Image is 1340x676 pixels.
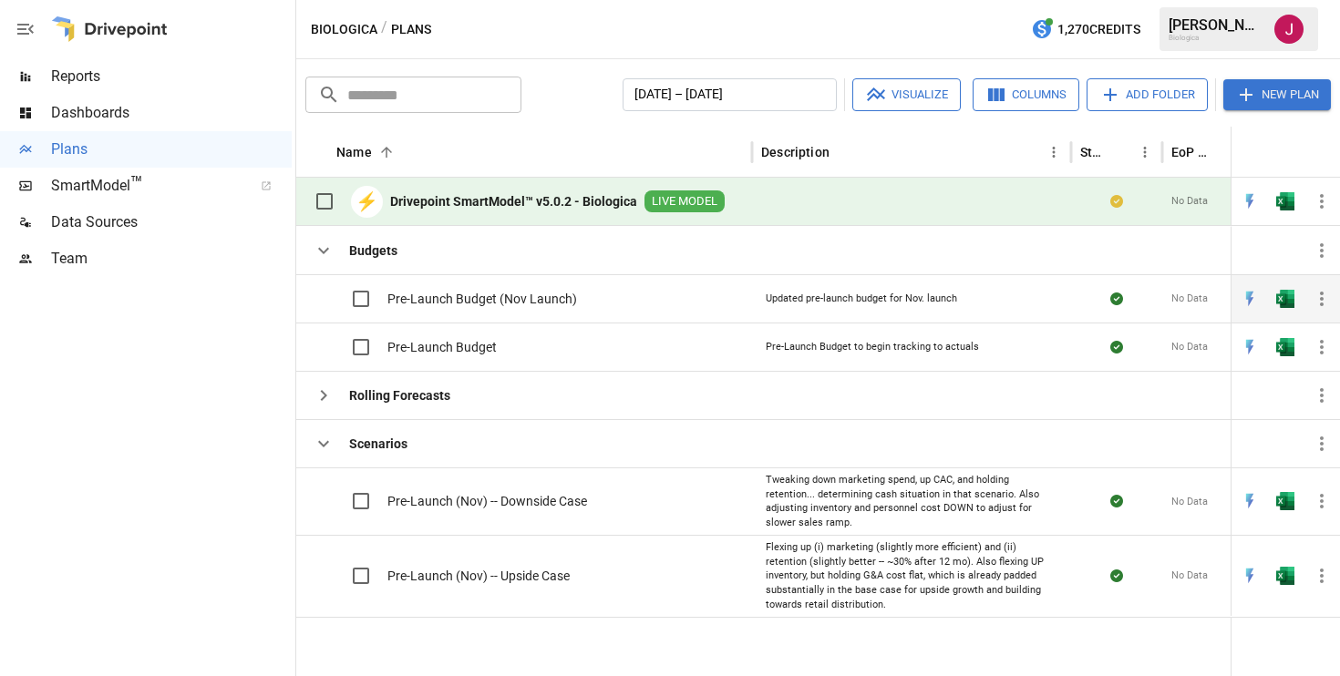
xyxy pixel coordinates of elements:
[1169,34,1263,42] div: Biologica
[1057,18,1140,41] span: 1,270 Credits
[766,340,979,354] div: Pre-Launch Budget to begin tracking to actuals
[644,193,725,210] span: LIVE MODEL
[1110,567,1123,585] div: Sync complete
[1241,567,1259,585] div: Open in Quick Edit
[387,338,497,356] span: Pre-Launch Budget
[349,435,407,453] b: Scenarios
[1216,139,1242,165] button: Sort
[1171,568,1208,583] span: No Data
[766,292,957,306] div: Updated pre-launch budget for Nov. launch
[1276,338,1294,356] img: excel-icon.76473adf.svg
[1171,145,1214,159] div: EoP Cash
[1169,16,1263,34] div: [PERSON_NAME]
[973,78,1079,111] button: Columns
[1171,194,1208,209] span: No Data
[1276,567,1294,585] div: Open in Excel
[387,492,587,510] span: Pre-Launch (Nov) -- Downside Case
[1276,290,1294,308] img: excel-icon.76473adf.svg
[1276,492,1294,510] img: excel-icon.76473adf.svg
[1241,492,1259,510] img: quick-edit-flash.b8aec18c.svg
[852,78,961,111] button: Visualize
[51,138,292,160] span: Plans
[1110,290,1123,308] div: Sync complete
[51,102,292,124] span: Dashboards
[374,139,399,165] button: Sort
[336,145,372,159] div: Name
[1276,192,1294,210] img: excel-icon.76473adf.svg
[761,145,830,159] div: Description
[51,211,292,233] span: Data Sources
[311,18,377,41] button: Biologica
[1223,79,1331,110] button: New Plan
[1241,192,1259,210] img: quick-edit-flash.b8aec18c.svg
[1241,338,1259,356] div: Open in Quick Edit
[1110,192,1123,210] div: Your plan has changes in Excel that are not reflected in the Drivepoint Data Warehouse, select "S...
[390,192,637,210] b: Drivepoint SmartModel™ v5.0.2 - Biologica
[1241,290,1259,308] img: quick-edit-flash.b8aec18c.svg
[1241,492,1259,510] div: Open in Quick Edit
[51,175,241,197] span: SmartModel
[1080,145,1105,159] div: Status
[1276,492,1294,510] div: Open in Excel
[1241,192,1259,210] div: Open in Quick Edit
[1263,4,1314,55] button: Joey Zwillinger
[51,248,292,270] span: Team
[1041,139,1067,165] button: Description column menu
[1241,338,1259,356] img: quick-edit-flash.b8aec18c.svg
[766,473,1057,530] div: Tweaking down marketing spend, up CAC, and holding retention... determining cash situation in tha...
[1107,139,1132,165] button: Sort
[1276,290,1294,308] div: Open in Excel
[1276,192,1294,210] div: Open in Excel
[349,241,397,260] b: Budgets
[1024,13,1148,46] button: 1,270Credits
[1087,78,1208,111] button: Add Folder
[831,139,857,165] button: Sort
[130,172,143,195] span: ™
[1171,292,1208,306] span: No Data
[51,66,292,87] span: Reports
[387,290,577,308] span: Pre-Launch Budget (Nov Launch)
[1276,567,1294,585] img: excel-icon.76473adf.svg
[1171,495,1208,509] span: No Data
[351,186,383,218] div: ⚡
[623,78,837,111] button: [DATE] – [DATE]
[1274,15,1304,44] img: Joey Zwillinger
[1241,290,1259,308] div: Open in Quick Edit
[387,567,570,585] span: Pre-Launch (Nov) -- Upside Case
[349,386,450,405] b: Rolling Forecasts
[1276,338,1294,356] div: Open in Excel
[1171,340,1208,354] span: No Data
[381,18,387,41] div: /
[1241,567,1259,585] img: quick-edit-flash.b8aec18c.svg
[1110,338,1123,356] div: Sync complete
[1132,139,1158,165] button: Status column menu
[766,540,1057,612] div: Flexing up (i) marketing (slightly more efficient) and (ii) retention (slightly better -- ~30% af...
[1314,139,1340,165] button: Sort
[1110,492,1123,510] div: Sync complete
